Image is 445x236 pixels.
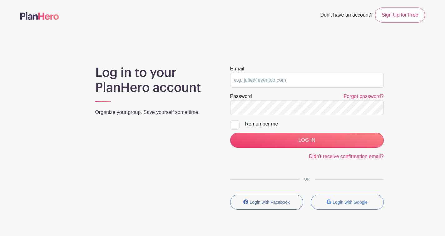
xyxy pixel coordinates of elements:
[95,109,215,116] p: Organize your group. Save yourself some time.
[320,9,373,23] span: Don't have an account?
[230,195,303,210] button: Login with Facebook
[20,12,59,20] img: logo-507f7623f17ff9eddc593b1ce0a138ce2505c220e1c5a4e2b4648c50719b7d32.svg
[344,94,383,99] a: Forgot password?
[230,133,384,148] input: LOG IN
[95,65,215,95] h1: Log in to your PlanHero account
[311,195,384,210] button: Login with Google
[375,8,425,23] a: Sign Up for Free
[250,200,290,205] small: Login with Facebook
[309,154,384,159] a: Didn't receive confirmation email?
[230,65,244,73] label: E-mail
[230,73,384,88] input: e.g. julie@eventco.com
[230,93,252,100] label: Password
[245,120,384,128] div: Remember me
[333,200,368,205] small: Login with Google
[299,177,315,182] span: OR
